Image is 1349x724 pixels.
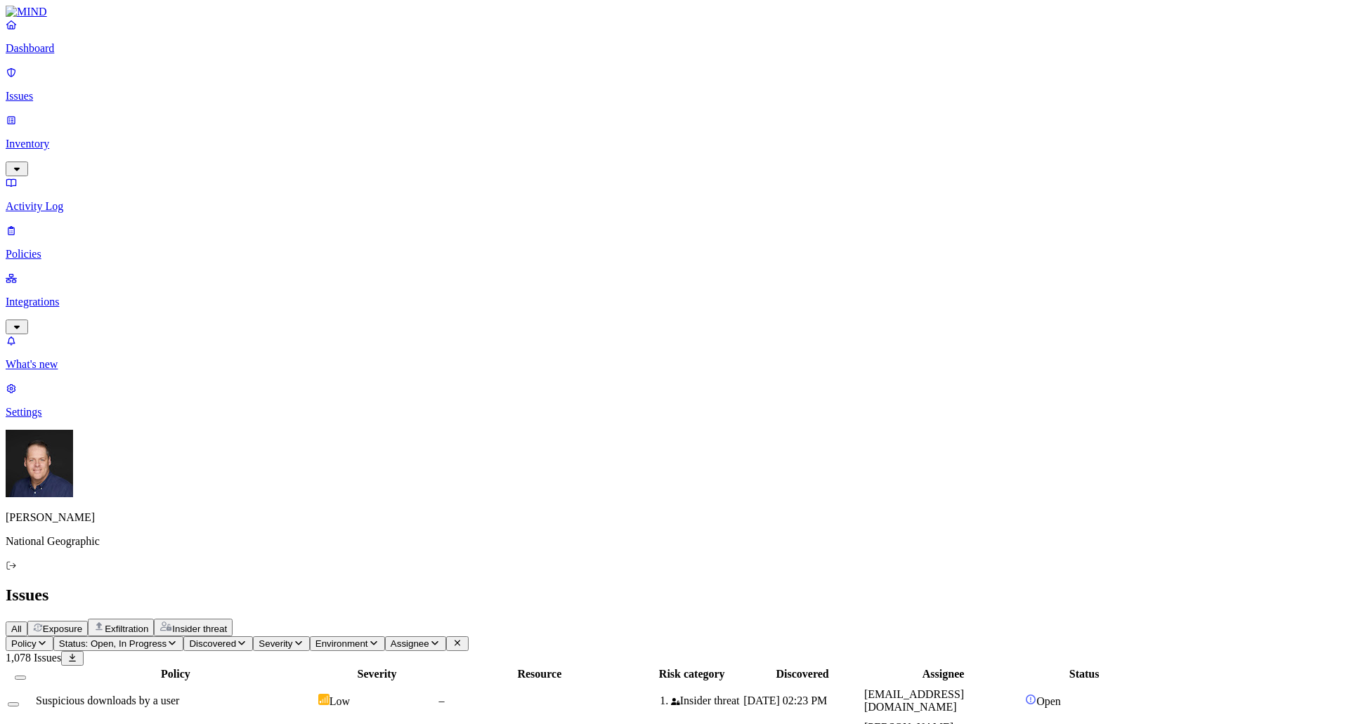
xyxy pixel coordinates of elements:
span: Low [330,695,350,707]
span: Exfiltration [105,624,148,634]
p: Integrations [6,296,1343,308]
div: Resource [438,668,640,680]
span: Policy [11,638,37,649]
a: Inventory [6,114,1343,174]
span: Open [1036,695,1061,707]
div: Policy [36,668,315,680]
img: status-open [1025,694,1036,705]
button: Select row [8,702,19,706]
a: Policies [6,224,1343,261]
img: MIND [6,6,47,18]
button: Select all [15,676,26,680]
span: Assignee [391,638,429,649]
p: Inventory [6,138,1343,150]
p: Activity Log [6,200,1343,213]
p: Dashboard [6,42,1343,55]
span: All [11,624,22,634]
a: Issues [6,66,1343,103]
a: Settings [6,382,1343,419]
p: National Geographic [6,535,1343,548]
img: Mark DeCarlo [6,430,73,497]
a: Dashboard [6,18,1343,55]
p: What's new [6,358,1343,371]
a: Integrations [6,272,1343,332]
div: Discovered [743,668,861,680]
img: severity-low [318,694,330,705]
span: Discovered [189,638,236,649]
a: MIND [6,6,1343,18]
p: Issues [6,90,1343,103]
div: Insider threat [671,695,741,707]
span: [DATE] 02:23 PM [743,695,827,706]
a: Activity Log [6,176,1343,213]
span: – [438,695,444,706]
div: Assignee [864,668,1022,680]
p: Policies [6,248,1343,261]
p: [PERSON_NAME] [6,511,1343,524]
div: Severity [318,668,436,680]
span: Environment [315,638,368,649]
div: Risk category [643,668,741,680]
span: 1,078 Issues [6,652,61,664]
span: [EMAIL_ADDRESS][DOMAIN_NAME] [864,688,964,713]
h2: Issues [6,586,1343,605]
span: Insider threat [172,624,227,634]
span: Status: Open, In Progress [59,638,167,649]
span: Severity [259,638,292,649]
div: Status [1025,668,1143,680]
span: Suspicious downloads by a user [36,695,179,706]
span: Exposure [43,624,82,634]
a: What's new [6,334,1343,371]
p: Settings [6,406,1343,419]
